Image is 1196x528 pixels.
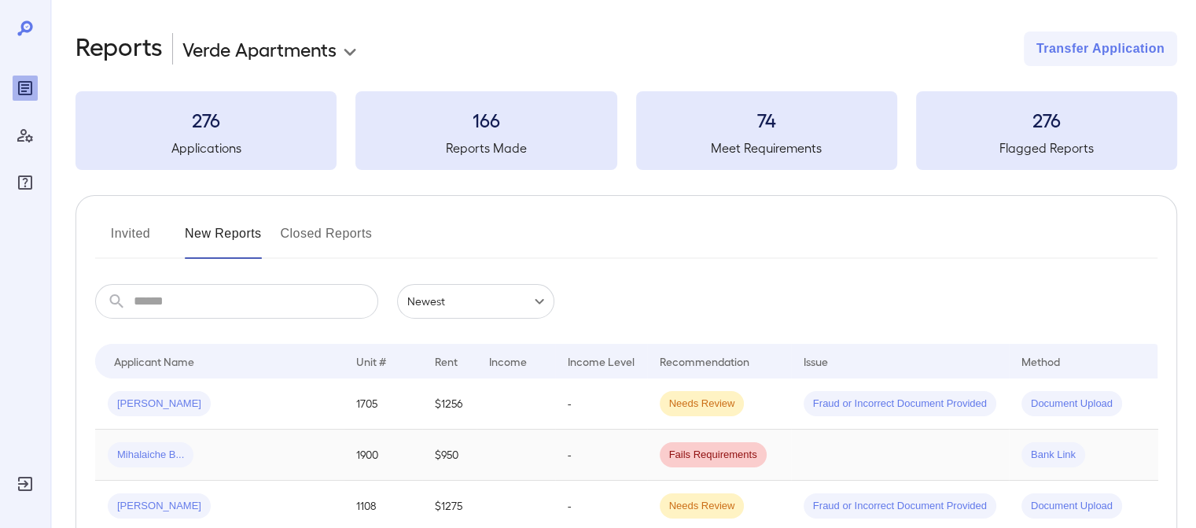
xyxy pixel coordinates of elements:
[95,221,166,259] button: Invited
[1021,397,1122,412] span: Document Upload
[355,138,616,157] h5: Reports Made
[422,378,477,430] td: $1256
[804,352,829,371] div: Issue
[114,352,194,371] div: Applicant Name
[660,448,767,463] span: Fails Requirements
[660,352,749,371] div: Recommendation
[185,221,262,259] button: New Reports
[281,221,373,259] button: Closed Reports
[916,138,1177,157] h5: Flagged Reports
[397,284,554,319] div: Newest
[75,107,337,132] h3: 276
[555,378,647,430] td: -
[75,91,1177,170] summary: 276Applications166Reports Made74Meet Requirements276Flagged Reports
[344,430,422,481] td: 1900
[108,448,193,463] span: Mihalaiche B...
[13,76,38,101] div: Reports
[75,31,163,66] h2: Reports
[804,397,996,412] span: Fraud or Incorrect Document Provided
[344,378,422,430] td: 1705
[636,138,897,157] h5: Meet Requirements
[1021,352,1060,371] div: Method
[1024,31,1177,66] button: Transfer Application
[636,107,897,132] h3: 74
[108,499,211,514] span: [PERSON_NAME]
[356,352,386,371] div: Unit #
[660,499,745,514] span: Needs Review
[108,397,211,412] span: [PERSON_NAME]
[660,397,745,412] span: Needs Review
[435,352,460,371] div: Rent
[1021,448,1085,463] span: Bank Link
[489,352,527,371] div: Income
[182,36,337,61] p: Verde Apartments
[1021,499,1122,514] span: Document Upload
[916,107,1177,132] h3: 276
[75,138,337,157] h5: Applications
[13,123,38,148] div: Manage Users
[13,170,38,195] div: FAQ
[555,430,647,481] td: -
[804,499,996,514] span: Fraud or Incorrect Document Provided
[568,352,635,371] div: Income Level
[355,107,616,132] h3: 166
[13,471,38,497] div: Log Out
[422,430,477,481] td: $950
